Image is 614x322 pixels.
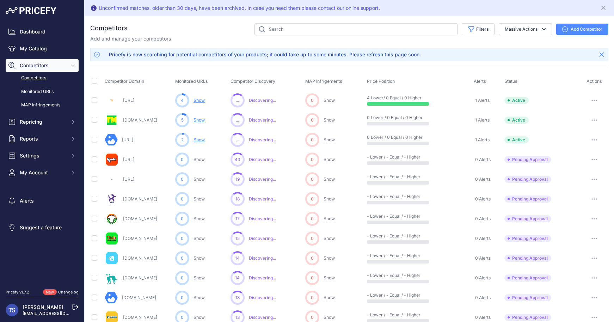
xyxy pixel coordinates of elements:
p: 0 Lower / 0 Equal / 0 Higher [367,135,412,140]
a: MAP infringements [6,99,79,111]
span: 13 [235,295,240,301]
span: Pending Approval [504,294,551,301]
span: 0 [311,156,314,163]
a: Show [324,98,335,103]
span: 2 [181,137,184,143]
span: Discovering... [249,196,276,202]
span: 18 [235,196,240,202]
span: Price Position [367,79,395,84]
span: 0 [181,235,184,242]
a: [PERSON_NAME] [23,304,63,310]
p: - Lower / - Equal / - Higher [367,273,412,278]
a: Suggest a feature [6,221,79,234]
span: 0 Alerts [475,157,491,162]
span: 14 [235,275,240,281]
span: 0 [311,255,314,261]
span: 0 Alerts [475,255,491,261]
span: Discovering... [249,216,276,221]
span: 0 Alerts [475,177,491,182]
span: 13 [235,315,240,320]
a: Changelog [58,290,79,295]
span: Settings [20,152,66,159]
span: 1 Alerts [475,98,490,103]
span: Discovering... [249,255,276,261]
a: 1 Alerts [474,97,490,104]
a: [URL] [123,157,134,162]
span: 0 [311,196,314,202]
a: My Catalog [6,42,79,55]
span: 0 Alerts [475,275,491,281]
button: Repricing [6,116,79,128]
span: Pending Approval [504,176,551,183]
span: 15 [235,236,240,241]
a: Show [324,275,335,280]
span: Repricing [20,118,66,125]
h2: Competitors [90,23,128,33]
a: Show [324,255,335,261]
span: 0 [181,295,184,301]
button: Massive Actions [499,23,552,35]
span: 0 Alerts [475,236,491,241]
span: Discovering... [249,177,276,182]
span: 0 [311,137,314,143]
span: Pending Approval [504,215,551,222]
p: - Lower / - Equal / - Higher [367,292,412,298]
span: 0 [181,275,184,281]
a: Show [324,295,335,300]
a: [DOMAIN_NAME] [122,295,156,300]
span: 19 [235,177,240,182]
span: Discovering... [249,315,276,320]
a: [URL] [123,177,134,182]
span: Reports [20,135,66,142]
span: 0 [181,255,184,261]
p: / 0 Equal / 0 Higher [367,95,412,101]
span: My Account [20,169,66,176]
a: Show [324,157,335,162]
span: 0 [311,235,314,242]
button: Close [600,3,608,11]
span: 0 [311,97,314,104]
span: Competitor Domain [105,79,144,84]
span: 17 [235,216,240,222]
span: 0 [311,295,314,301]
span: MAP Infrigements [305,79,342,84]
button: Settings [6,149,79,162]
span: 0 [181,314,184,321]
a: Dashboard [6,25,79,38]
button: Filters [462,23,495,35]
span: Pending Approval [504,314,551,321]
span: 0 [311,275,314,281]
span: Alerts [474,79,486,84]
span: Active [504,97,529,104]
span: 1 Alerts [475,117,490,123]
a: Show [194,137,205,142]
a: Show [194,216,205,221]
span: Pending Approval [504,235,551,242]
span: 0 Alerts [475,196,491,202]
a: Show [194,255,205,261]
span: 1 Alerts [475,137,490,143]
a: Show [194,117,205,123]
a: [DOMAIN_NAME] [123,236,157,241]
span: Discovering... [249,98,276,103]
span: 0 [311,216,314,222]
a: Show [194,196,205,202]
button: Reports [6,132,79,145]
a: Monitored URLs [6,86,79,98]
span: Actions [587,79,602,84]
span: 14 [235,255,240,261]
span: Active [504,117,529,124]
span: 0 Alerts [475,216,491,222]
span: 43 [235,157,240,162]
a: 1 Alerts [474,117,490,124]
span: New [43,289,57,295]
span: 0 [311,117,314,123]
a: [DOMAIN_NAME] [123,117,157,123]
span: Status [504,79,517,84]
a: Show [194,236,205,241]
button: My Account [6,166,79,179]
a: Show [324,137,335,142]
img: Pricefy Logo [6,7,56,14]
p: - Lower / - Equal / - Higher [367,194,412,199]
span: Discovering... [249,117,276,123]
